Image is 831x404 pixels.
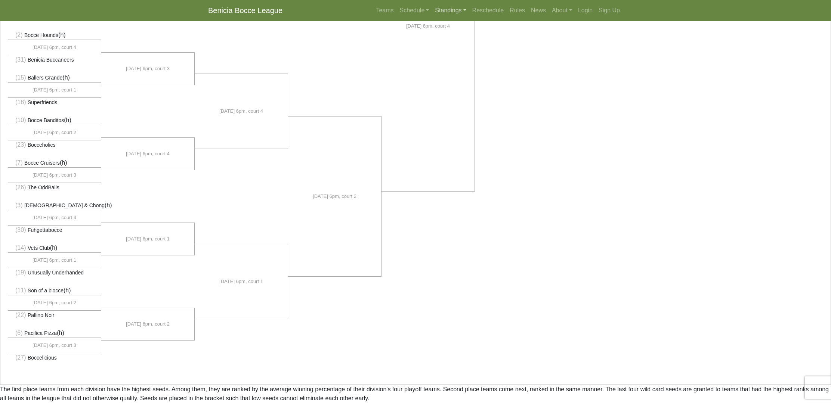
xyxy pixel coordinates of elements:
span: [DATE] 6pm, court 3 [126,65,170,72]
span: [DATE] 6pm, court 2 [313,193,356,200]
span: Pacifica Pizza [24,330,57,336]
a: Schedule [397,3,432,18]
a: News [528,3,549,18]
li: (h) [8,329,101,338]
span: Son of a b'occe [28,288,64,293]
span: Boccelicious [28,355,57,361]
span: (3) [15,202,23,208]
span: (11) [15,287,26,293]
span: (23) [15,142,26,148]
span: (7) [15,159,23,166]
a: Rules [507,3,528,18]
span: (6) [15,330,23,336]
span: (30) [15,227,26,233]
span: Superfriends [28,99,57,105]
li: (h) [8,201,101,210]
a: Reschedule [469,3,507,18]
a: Standings [432,3,469,18]
li: (h) [8,73,101,83]
span: (2) [15,32,23,38]
span: Unusually Underhanded [28,270,84,276]
span: Bocceholics [28,142,56,148]
span: [DATE] 6pm, court 2 [33,129,76,136]
span: [DEMOGRAPHIC_DATA] & Chong [24,202,105,208]
span: [DATE] 6pm, court 1 [33,257,76,264]
span: (27) [15,354,26,361]
a: Benicia Bocce League [208,3,282,18]
a: Teams [373,3,396,18]
span: Benicia Buccaneers [28,57,74,63]
a: Login [575,3,596,18]
span: [DATE] 6pm, court 1 [126,235,170,243]
span: Ballers Grande [28,75,62,81]
a: Sign Up [596,3,623,18]
a: About [549,3,575,18]
span: (10) [15,117,26,123]
span: [DATE] 6pm, court 2 [126,320,170,328]
span: (19) [15,269,26,276]
span: Pallino Noir [28,312,55,318]
li: (h) [8,116,101,125]
span: Bocce Cruisers [24,160,60,166]
span: Vets Club [28,245,50,251]
span: [DATE] 6pm, court 4 [33,44,76,51]
span: (26) [15,184,26,190]
span: [DATE] 6pm, court 4 [33,214,76,221]
span: [DATE] 6pm, court 1 [33,86,76,94]
li: (h) [8,158,101,168]
span: (31) [15,56,26,63]
span: The OddBalls [28,184,59,190]
span: (18) [15,99,26,105]
span: Bocce Banditos [28,117,64,123]
span: (22) [15,312,26,318]
span: Bocce Hounds [24,32,58,38]
span: (15) [15,74,26,81]
span: (14) [15,245,26,251]
span: [DATE] 6pm, court 1 [219,278,263,285]
span: [DATE] 6pm, court 2 [33,299,76,307]
li: (h) [8,243,101,253]
span: [DATE] 6pm, court 4 [406,22,450,30]
span: [DATE] 6pm, court 3 [33,342,76,349]
li: (h) [8,31,101,40]
span: [DATE] 6pm, court 3 [33,171,76,179]
li: (h) [8,286,101,295]
span: Fuhgettabocce [28,227,62,233]
span: [DATE] 6pm, court 4 [219,108,263,115]
span: [DATE] 6pm, court 4 [126,150,170,158]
